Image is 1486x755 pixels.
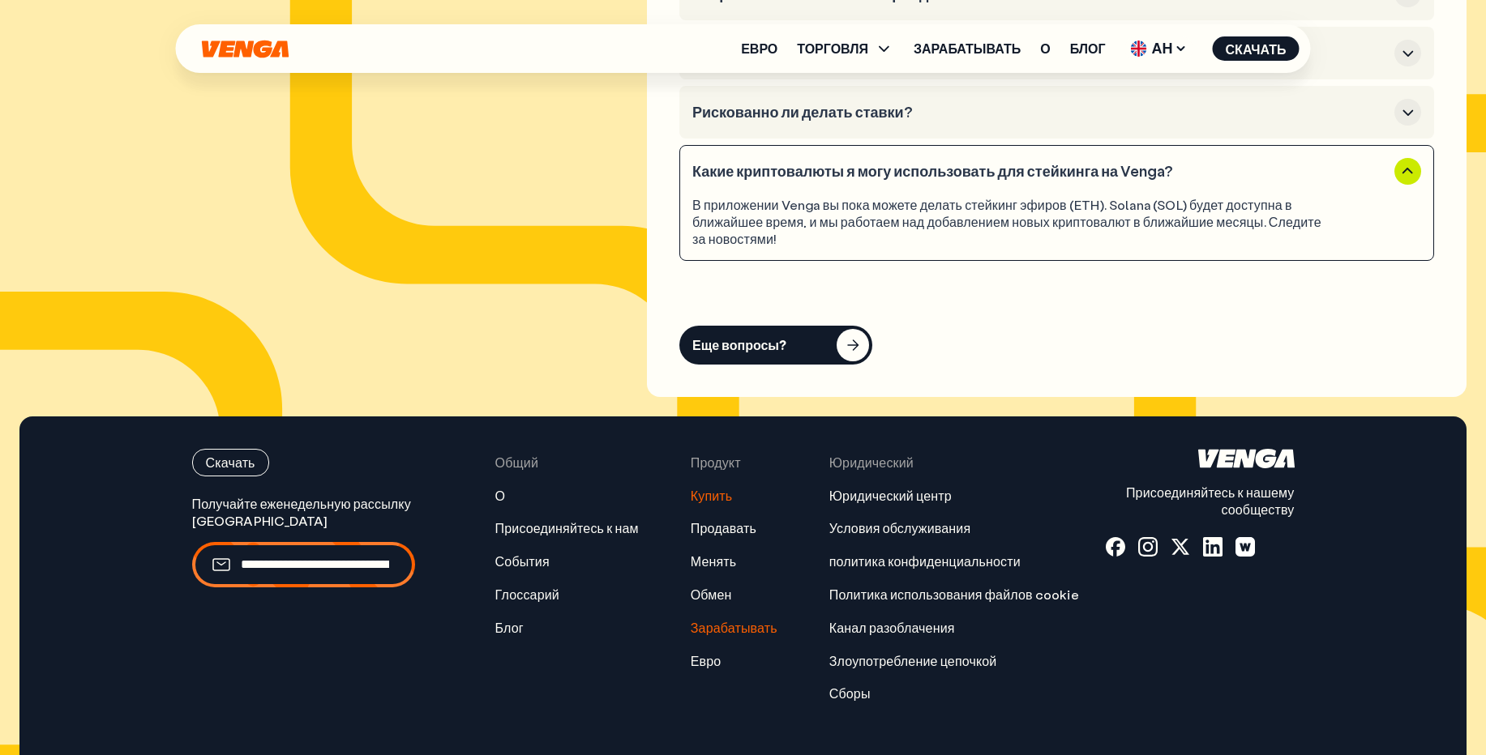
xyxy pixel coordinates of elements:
[1125,36,1193,62] span: АН
[829,487,952,504] font: Юридический центр
[1138,537,1158,557] a: инстаграм
[829,685,871,702] font: Сборы
[206,454,255,471] font: Скачать
[1171,537,1190,557] a: х
[1198,449,1295,468] svg: Дом
[829,620,955,637] a: Канал разоблачения
[691,488,733,505] a: Купить
[914,40,1021,57] font: Зарабатывать
[797,39,894,58] span: ТОРГОВЛЯ
[691,653,722,670] a: Евро
[829,488,952,505] a: Юридический центр
[1040,42,1050,55] a: О
[691,487,733,504] font: Купить
[829,553,1021,570] a: политика конфиденциальности
[200,40,291,58] svg: Дом
[1213,36,1300,61] button: Скачать
[192,449,269,476] button: Скачать
[692,196,1321,247] font: В приложении Venga вы пока можете делать стейкинг эфиров (ETH). Solana (SOL) будет доступна в бли...
[691,553,737,570] a: Менять
[495,552,550,569] font: События
[1126,484,1295,518] font: Присоединяйтесь к нашему сообществу
[1131,41,1147,57] img: флаг-uk
[495,520,639,537] a: Присоединяйтесь к нам
[829,619,955,636] font: Канал разоблачения
[495,619,524,636] font: Блог
[741,42,777,55] a: Евро
[692,102,913,122] font: Рискованно ли делать ставки?
[691,619,777,636] font: Зарабатывать
[829,685,871,702] a: Сборы
[1226,41,1287,58] font: Скачать
[192,495,411,529] font: Получайте еженедельную рассылку [GEOGRAPHIC_DATA]
[692,158,1421,185] button: Какие криптовалюты я могу использовать для стейкинга на Venga?
[192,449,469,476] a: Скачать
[914,42,1021,55] a: Зарабатывать
[1235,537,1255,557] a: варпкаст
[829,454,914,471] font: Юридический
[1070,40,1106,57] font: Блог
[1040,40,1050,57] font: О
[691,620,777,637] a: Зарабатывать
[741,40,777,57] font: Евро
[495,488,506,505] a: О
[692,99,1421,126] button: Рискованно ли делать ставки?
[691,586,732,603] font: Обмен
[692,161,1173,181] font: Какие криптовалюты я могу использовать для стейкинга на Venga?
[797,40,868,57] font: ТОРГОВЛЯ
[691,520,756,537] a: Продавать
[691,587,732,604] a: Обмен
[495,487,506,504] font: О
[829,552,1021,569] font: политика конфиденциальности
[679,326,872,365] button: Еще вопросы?
[829,587,1079,604] a: Политика использования файлов cookie
[495,587,559,604] a: Глоссарий
[829,586,1079,603] font: Политика использования файлов cookie
[692,336,786,353] font: Еще вопросы?
[1152,38,1173,58] font: АН
[829,653,997,670] a: Злоупотребление цепочкой
[1203,537,1223,557] a: LinkedIn
[495,620,524,637] a: Блог
[829,520,971,537] a: Условия обслуживания
[495,454,538,471] font: Общий
[691,552,737,569] font: Менять
[495,586,559,603] font: Глоссарий
[1070,42,1106,55] a: Блог
[1106,537,1125,557] a: фб
[691,454,741,471] font: Продукт
[495,553,550,570] a: События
